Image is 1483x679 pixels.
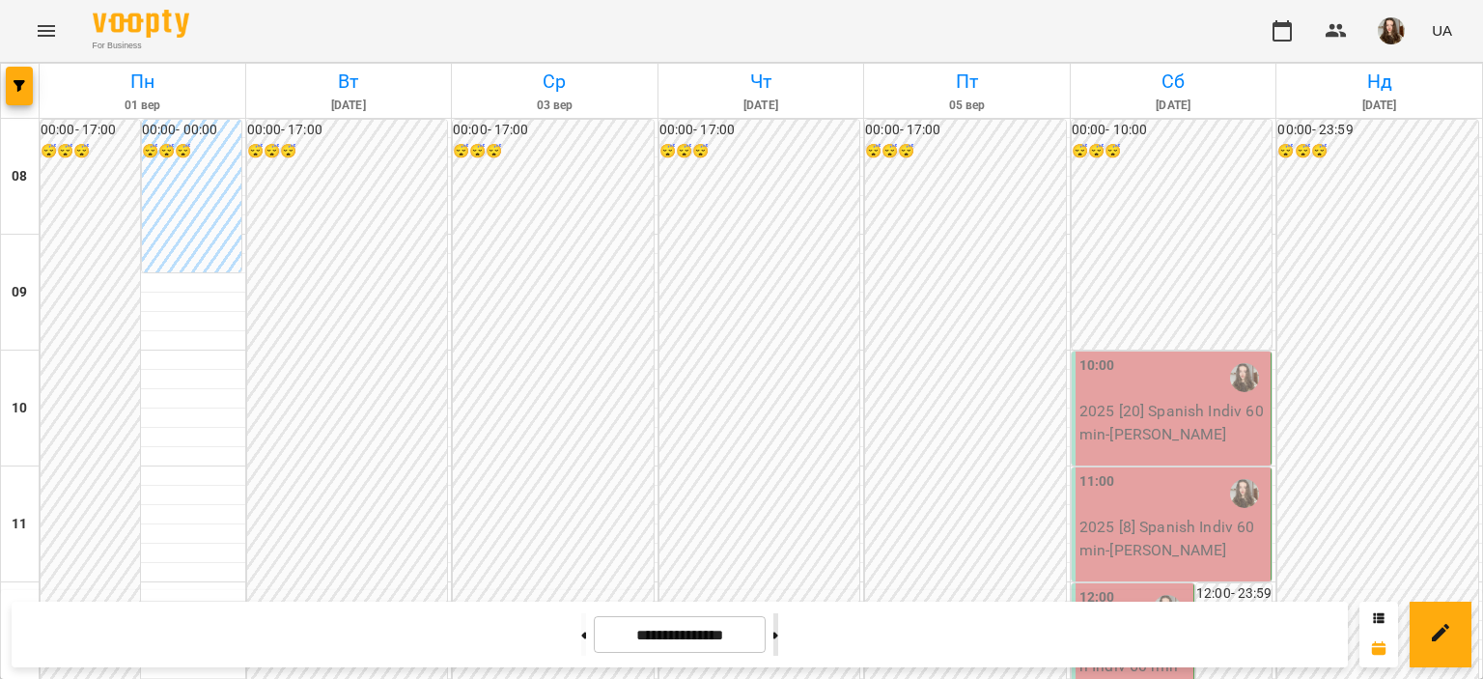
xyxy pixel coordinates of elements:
h6: 00:00 - 00:00 [142,120,241,141]
h6: [DATE] [1279,97,1479,115]
h6: Чт [661,67,861,97]
button: UA [1424,13,1460,48]
h6: Пт [867,67,1067,97]
h6: 00:00 - 17:00 [41,120,140,141]
h6: Нд [1279,67,1479,97]
button: Menu [23,8,70,54]
h6: [DATE] [1074,97,1273,115]
h6: Сб [1074,67,1273,97]
label: 11:00 [1079,471,1115,493]
label: 12:00 [1079,587,1115,608]
h6: 😴😴😴 [247,141,448,162]
p: 2025 [8] Spanish Indiv 60 min - [PERSON_NAME] [1079,516,1268,561]
h6: 03 вер [455,97,655,115]
h6: 00:00 - 17:00 [659,120,860,141]
h6: [DATE] [249,97,449,115]
h6: 😴😴😴 [41,141,140,162]
h6: 08 [12,166,27,187]
h6: 😴😴😴 [659,141,860,162]
h6: 00:00 - 17:00 [865,120,1066,141]
label: 10:00 [1079,355,1115,377]
h6: 😴😴😴 [142,141,241,162]
h6: 😴😴😴 [865,141,1066,162]
h6: Вт [249,67,449,97]
h6: 05 вер [867,97,1067,115]
h6: 10 [12,398,27,419]
h6: [DATE] [661,97,861,115]
h6: 12:00 - 23:59 [1196,583,1272,605]
img: Гайдукевич Анна (і) [1230,363,1259,392]
h6: 11 [12,514,27,535]
h6: 09 [12,282,27,303]
h6: Пн [42,67,242,97]
h6: 00:00 - 17:00 [453,120,654,141]
span: UA [1432,20,1452,41]
h6: 00:00 - 23:59 [1277,120,1478,141]
h6: 01 вер [42,97,242,115]
h6: 😴😴😴 [453,141,654,162]
img: Гайдукевич Анна (і) [1230,479,1259,508]
h6: 00:00 - 10:00 [1072,120,1273,141]
h6: 😴😴😴 [1072,141,1273,162]
img: f828951e34a2a7ae30fa923eeeaf7e77.jpg [1378,17,1405,44]
span: For Business [93,40,189,52]
h6: Ср [455,67,655,97]
h6: 00:00 - 17:00 [247,120,448,141]
p: 2025 [20] Spanish Indiv 60 min - [PERSON_NAME] [1079,400,1268,445]
img: Voopty Logo [93,10,189,38]
h6: 😴😴😴 [1277,141,1478,162]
